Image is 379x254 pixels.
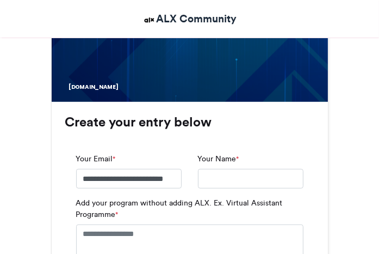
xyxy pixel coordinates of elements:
h3: Create your entry below [65,116,314,129]
label: Add your program without adding ALX. Ex. Virtual Assistant Programme [76,197,303,220]
img: ALX Community [142,13,156,27]
label: Your Name [198,153,239,165]
div: [DOMAIN_NAME] [68,83,125,91]
label: Your Email [76,153,116,165]
a: ALX Community [142,11,237,27]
